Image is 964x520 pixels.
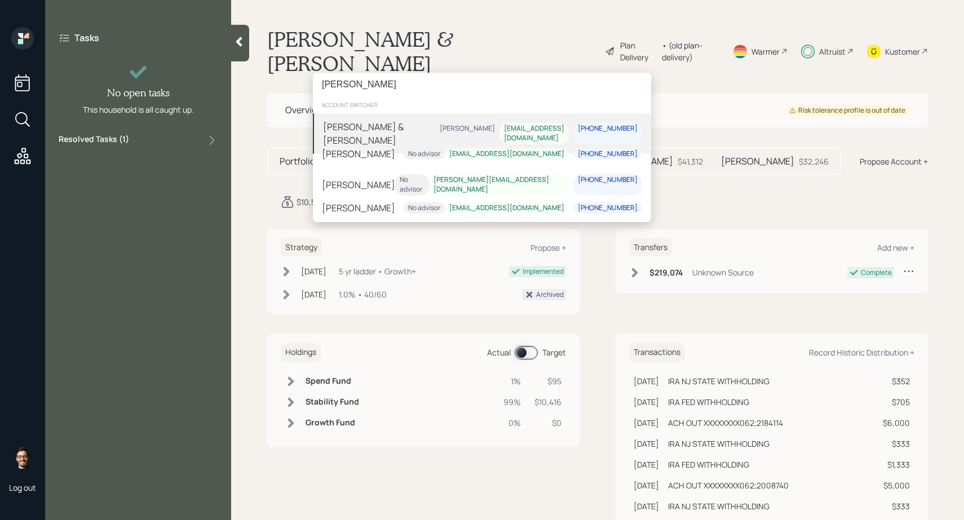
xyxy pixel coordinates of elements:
[578,175,638,185] div: [PHONE_NUMBER]
[408,149,440,159] div: No advisor
[434,175,564,194] div: [PERSON_NAME][EMAIL_ADDRESS][DOMAIN_NAME]
[313,73,651,96] input: Type a command or search…
[578,124,638,134] div: [PHONE_NUMBER]
[578,149,638,159] div: [PHONE_NUMBER]
[322,147,395,161] div: [PERSON_NAME]
[408,203,440,213] div: No advisor
[322,178,395,192] div: [PERSON_NAME]
[440,124,495,134] div: [PERSON_NAME]
[322,201,395,215] div: [PERSON_NAME]
[313,96,651,113] div: account switcher
[504,124,564,143] div: [EMAIL_ADDRESS][DOMAIN_NAME]
[578,203,638,213] div: [PHONE_NUMBER]
[400,175,424,194] div: No advisor
[449,203,564,213] div: [EMAIL_ADDRESS][DOMAIN_NAME]
[323,120,435,147] div: [PERSON_NAME] & [PERSON_NAME]
[449,149,564,159] div: [EMAIL_ADDRESS][DOMAIN_NAME]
